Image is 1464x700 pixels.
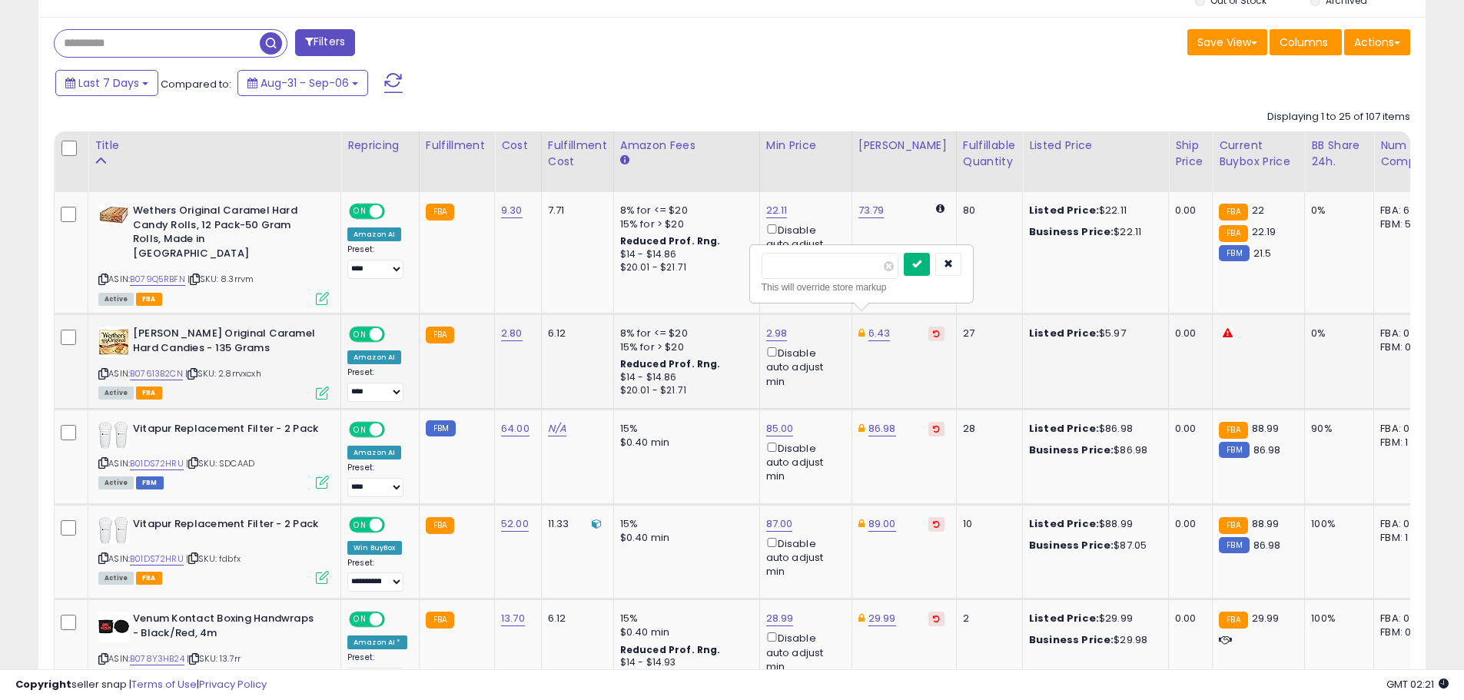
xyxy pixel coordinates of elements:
div: Current Buybox Price [1219,138,1298,170]
small: FBA [1219,422,1247,439]
div: seller snap | | [15,678,267,692]
div: $14 - $14.86 [620,371,748,384]
div: 0.00 [1175,327,1200,340]
div: 100% [1311,612,1362,625]
a: 86.98 [868,421,896,436]
div: 27 [963,327,1011,340]
div: 0.00 [1175,422,1200,436]
div: $20.01 - $21.71 [620,384,748,397]
span: 22 [1252,203,1264,217]
a: 22.11 [766,203,788,218]
span: Compared to: [161,77,231,91]
div: [PERSON_NAME] [858,138,950,154]
div: 2 [963,612,1011,625]
small: FBA [1219,612,1247,629]
b: [PERSON_NAME] Original Caramel Hard Candies - 135 Grams [133,327,320,359]
div: $20.01 - $21.71 [620,261,748,274]
a: 13.70 [501,611,525,626]
div: 0.00 [1175,612,1200,625]
div: BB Share 24h. [1311,138,1367,170]
div: FBA: 0 [1380,517,1431,531]
img: 41pUJjavS+L._SL40_.jpg [98,422,129,449]
div: Preset: [347,463,407,497]
b: Vitapur Replacement Filter - 2 Pack [133,517,320,536]
span: FBA [136,293,162,306]
a: 2.80 [501,326,523,341]
div: Amazon AI [347,446,401,459]
span: 2025-09-14 02:21 GMT [1386,677,1449,692]
div: 6.12 [548,612,602,625]
span: All listings currently available for purchase on Amazon [98,386,134,400]
div: Num of Comp. [1380,138,1436,170]
div: 90% [1311,422,1362,436]
div: Displaying 1 to 25 of 107 items [1267,110,1410,124]
span: OFF [383,518,407,531]
span: FBA [136,386,162,400]
div: 7.71 [548,204,602,217]
small: FBM [1219,537,1249,553]
div: $14 - $14.86 [620,248,748,261]
div: $5.97 [1029,327,1157,340]
span: | SKU: 2.8rrvxcxh [185,367,261,380]
a: 89.00 [868,516,896,532]
div: FBA: 0 [1380,327,1431,340]
a: 85.00 [766,421,794,436]
span: 86.98 [1253,538,1281,552]
small: FBA [426,517,454,534]
div: Disable auto adjust min [766,221,840,266]
div: Cost [501,138,535,154]
div: Fulfillment Cost [548,138,607,170]
span: | SKU: 13.7rr [187,652,241,665]
div: FBA: 0 [1380,422,1431,436]
div: FBM: 5 [1380,217,1431,231]
span: | SKU: fdbfx [186,552,241,565]
a: B078Y3HB24 [130,652,184,665]
div: FBA: 6 [1380,204,1431,217]
small: FBA [1219,517,1247,534]
small: FBA [1219,225,1247,242]
div: Win BuyBox [347,541,402,555]
span: 88.99 [1252,421,1280,436]
a: B079Q5RBFN [130,273,185,286]
span: ON [350,423,370,436]
div: 15% [620,612,748,625]
div: 15% [620,517,748,531]
b: Listed Price: [1029,516,1099,531]
div: 15% [620,422,748,436]
div: 8% for <= $20 [620,204,748,217]
div: 0% [1311,327,1362,340]
div: FBM: 1 [1380,436,1431,450]
div: $22.11 [1029,225,1157,239]
div: This will override store markup [762,280,961,295]
span: Last 7 Days [78,75,139,91]
button: Aug-31 - Sep-06 [237,70,368,96]
button: Last 7 Days [55,70,158,96]
div: ASIN: [98,204,329,304]
a: B01DS72HRU [130,457,184,470]
div: ASIN: [98,517,329,583]
div: FBM: 0 [1380,340,1431,354]
div: 28 [963,422,1011,436]
div: Repricing [347,138,413,154]
button: Save View [1187,29,1267,55]
span: ON [350,205,370,218]
span: ON [350,518,370,531]
div: $29.99 [1029,612,1157,625]
div: 8% for <= $20 [620,327,748,340]
small: FBA [426,204,454,221]
b: Listed Price: [1029,203,1099,217]
a: Terms of Use [131,677,197,692]
a: 9.30 [501,203,523,218]
img: 41pUJjavS+L._SL40_.jpg [98,517,129,544]
b: Listed Price: [1029,611,1099,625]
b: Business Price: [1029,632,1114,647]
div: Title [95,138,334,154]
div: Disable auto adjust min [766,629,840,674]
a: 87.00 [766,516,793,532]
b: Business Price: [1029,538,1114,552]
div: 100% [1311,517,1362,531]
small: FBA [1219,204,1247,221]
span: Columns [1280,35,1328,50]
span: All listings currently available for purchase on Amazon [98,293,134,306]
div: Amazon AI [347,227,401,241]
